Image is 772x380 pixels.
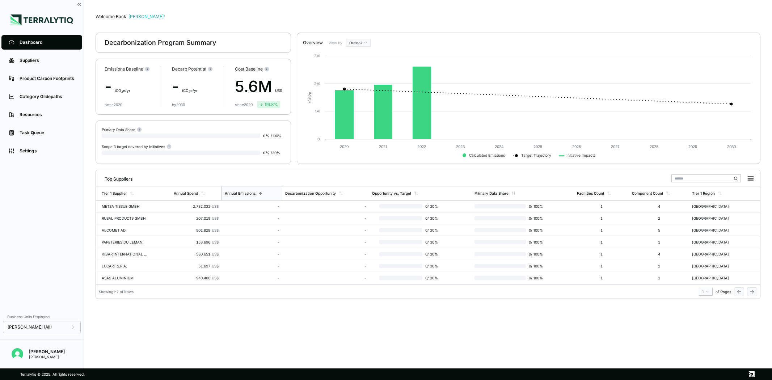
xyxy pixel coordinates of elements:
span: 0 / 30 % [422,216,442,220]
span: US$ [212,264,219,268]
span: 0 / 30 % [422,204,442,208]
div: 1 [632,240,686,244]
div: by 2030 [172,102,185,107]
div: 153,696 [174,240,219,244]
div: [GEOGRAPHIC_DATA] [692,264,738,268]
div: - [285,216,366,220]
div: 1 [577,276,626,280]
button: Open user button [9,345,26,363]
text: 2028 [650,144,658,149]
div: 2,732,032 [174,204,219,208]
div: [PERSON_NAME] [29,349,65,355]
span: 0 / 30 % [422,252,442,256]
span: 0 / 100 % [526,252,544,256]
span: 0 % [263,134,269,138]
text: Calculated Emissions [469,153,505,157]
div: Suppliers [20,58,75,63]
text: 2030 [727,144,736,149]
span: US$ [275,88,282,93]
div: Resources [20,112,75,118]
div: - [285,264,366,268]
div: Primary Data Share [102,127,142,132]
span: 0 / 30 % [422,276,442,280]
span: 0 % [263,151,269,155]
text: 3M [314,54,320,58]
span: US$ [212,228,219,232]
div: 580,651 [174,252,219,256]
div: 51,697 [174,264,219,268]
div: Decarb Potential [172,66,213,72]
div: - [224,252,279,256]
div: 1 [702,290,709,294]
div: 5 [632,228,686,232]
div: Tier 1 Region [692,191,715,195]
div: [GEOGRAPHIC_DATA] [692,276,738,280]
text: 0 [317,137,320,141]
div: 1 [577,204,626,208]
span: ! [164,14,165,19]
div: 4 [632,252,686,256]
div: Product Carbon Footprints [20,76,75,81]
div: - [285,204,366,208]
div: 1 [577,216,626,220]
div: - [224,276,279,280]
div: 4 [632,204,686,208]
sub: 2 [189,90,190,93]
span: [PERSON_NAME] [128,14,165,19]
div: Facilities Count [577,191,604,195]
text: Initiative Impacts [566,153,595,158]
div: Opportunity vs. Target [372,191,411,195]
span: 0 / 100 % [526,240,544,244]
span: US$ [212,240,219,244]
div: Category Glidepaths [20,94,75,100]
span: 0 / 100 % [526,228,544,232]
div: PAPETERIES DU LEMAN [102,240,148,244]
div: 5.6M [235,75,282,98]
span: t CO e/yr [182,88,198,93]
label: View by [329,41,343,45]
div: Emissions Baseline [105,66,150,72]
div: - [224,228,279,232]
div: since 2020 [105,102,122,107]
div: Cost Baseline [235,66,282,72]
button: 1 [699,288,713,296]
div: 1 [577,228,626,232]
div: since 2020 [235,102,253,107]
text: 1M [315,109,320,113]
div: Welcome Back, [96,14,760,20]
div: Decarbonization Program Summary [105,38,216,47]
div: Task Queue [20,130,75,136]
div: Overview [303,40,323,46]
div: - [224,240,279,244]
div: 1 [632,276,686,280]
div: Annual Emissions [225,191,256,195]
span: 0 / 100 % [526,204,544,208]
text: 2M [314,81,320,86]
text: 2020 [340,144,349,149]
text: 2022 [417,144,426,149]
sub: 2 [121,90,123,93]
div: [GEOGRAPHIC_DATA] [692,216,738,220]
div: [GEOGRAPHIC_DATA] [692,228,738,232]
div: - [224,216,279,220]
text: Target Trajectory [521,153,551,158]
span: / 100 % [271,134,282,138]
div: ALCOMET AD [102,228,148,232]
text: 2029 [688,144,697,149]
div: [GEOGRAPHIC_DATA] [692,240,738,244]
div: - [285,276,366,280]
div: Tier 1 Supplier [102,191,127,195]
span: 0 / 100 % [526,264,544,268]
span: 0 / 30 % [422,240,442,244]
span: US$ [212,204,219,208]
span: [PERSON_NAME] (All) [8,324,52,330]
text: 2024 [495,144,504,149]
tspan: 2 [308,94,312,96]
span: 0 / 30 % [422,264,442,268]
span: 0 / 30 % [422,228,442,232]
div: Showing 1 - 7 of 7 rows [99,290,134,294]
div: Annual Spend [174,191,198,195]
div: 2 [632,216,686,220]
div: [GEOGRAPHIC_DATA] [692,252,738,256]
div: Business Units Displayed [3,312,81,321]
